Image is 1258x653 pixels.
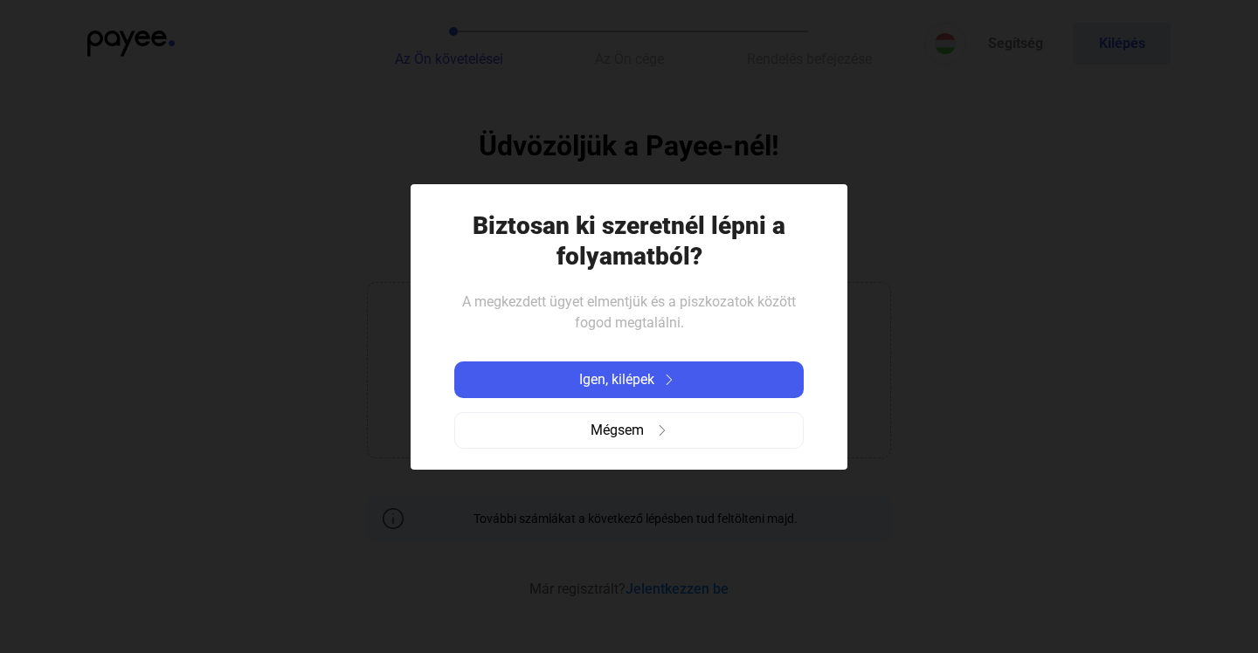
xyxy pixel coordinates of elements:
button: Mégsemarrow-right-grey [454,412,804,449]
button: Igen, kilépekarrow-right-white [454,361,804,398]
img: arrow-right-white [659,375,680,385]
h1: Biztosan ki szeretnél lépni a folyamatból? [454,210,804,272]
span: A megkezdett ügyet elmentjük és a piszkozatok között fogod megtalálni. [462,293,796,331]
span: Igen, kilépek [579,369,654,390]
img: arrow-right-grey [657,425,667,436]
span: Mégsem [591,420,644,441]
